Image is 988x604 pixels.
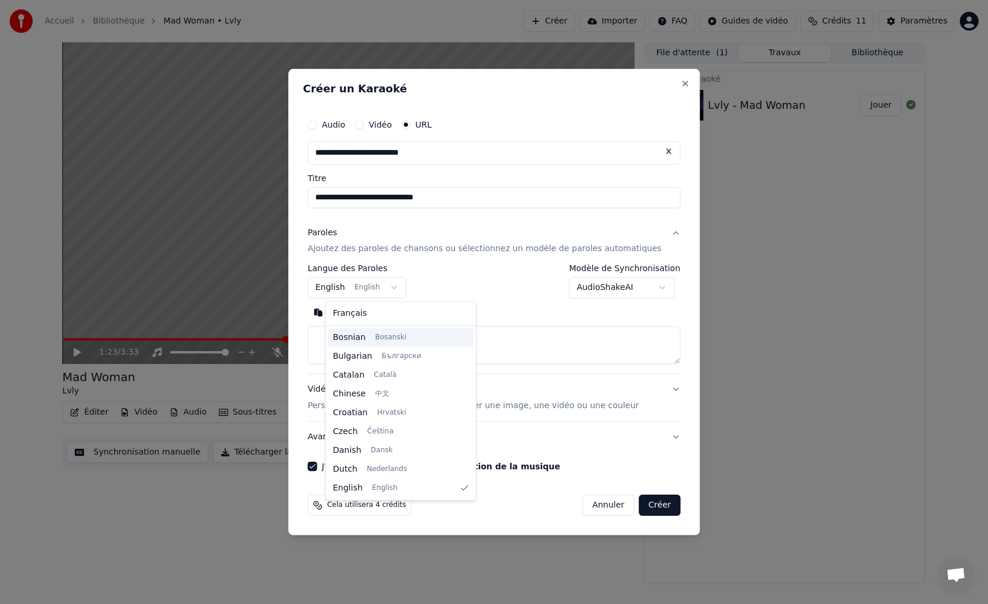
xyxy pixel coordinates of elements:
[382,352,421,361] span: Български
[333,426,358,438] span: Czech
[333,463,358,475] span: Dutch
[333,369,365,381] span: Catalan
[367,427,393,436] span: Čeština
[374,371,396,380] span: Català
[375,389,389,399] span: 中文
[333,388,366,400] span: Chinese
[367,465,407,474] span: Nederlands
[377,408,406,418] span: Hrvatski
[333,332,366,343] span: Bosnian
[370,446,392,455] span: Dansk
[333,407,368,419] span: Croatian
[333,308,367,319] span: Français
[375,333,406,342] span: Bosanski
[372,483,398,493] span: English
[333,445,361,456] span: Danish
[333,482,363,494] span: English
[333,351,372,362] span: Bulgarian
